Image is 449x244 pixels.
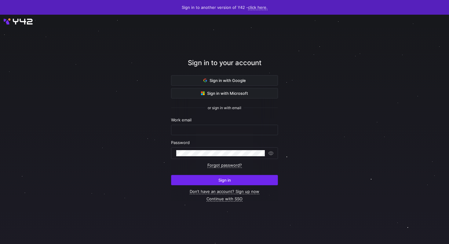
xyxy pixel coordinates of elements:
[201,91,248,96] span: Sign in with Microsoft
[248,5,268,10] a: click here.
[171,75,278,86] button: Sign in with Google
[171,175,278,185] button: Sign in
[190,189,259,194] a: Don’t have an account? Sign up now
[206,196,243,201] a: Continue with SSO
[218,178,231,183] span: Sign in
[171,58,278,75] div: Sign in to your account
[171,88,278,98] button: Sign in with Microsoft
[207,163,242,168] a: Forgot password?
[203,78,246,83] span: Sign in with Google
[171,140,190,145] span: Password
[171,117,192,122] span: Work email
[208,106,241,110] span: or sign in with email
